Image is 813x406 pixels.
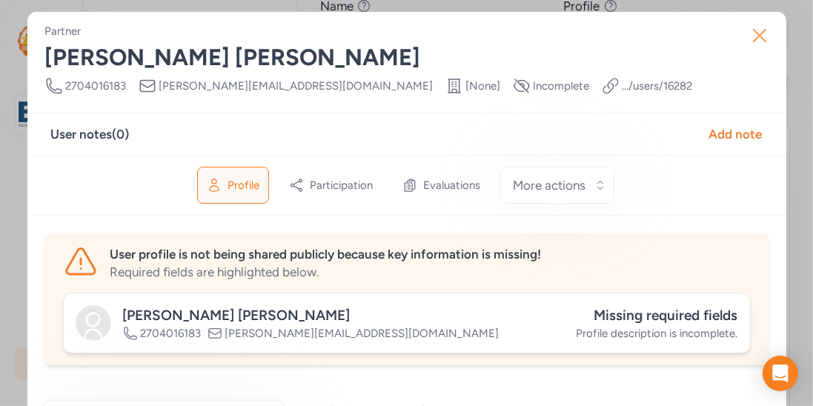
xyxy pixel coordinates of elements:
[45,24,82,39] div: Partner
[110,263,751,281] div: Required fields are highlighted below.
[225,326,500,341] span: [PERSON_NAME][EMAIL_ADDRESS][DOMAIN_NAME]
[228,178,259,193] span: Profile
[623,79,693,93] a: .../users/16282
[513,176,585,194] span: More actions
[141,326,202,341] span: 2704016183
[466,79,501,93] span: [None]
[76,305,111,341] img: avatar38fbb18c.svg
[45,44,769,71] div: [PERSON_NAME] [PERSON_NAME]
[594,307,738,324] span: Missing required fields
[66,79,127,93] span: 2704016183
[310,178,373,193] span: Participation
[423,178,480,193] span: Evaluations
[763,356,798,391] div: Open Intercom Messenger
[534,79,590,93] span: Incomplete
[51,125,130,143] div: User notes ( 0 )
[709,125,763,143] div: Add note
[123,305,500,326] div: [PERSON_NAME] [PERSON_NAME]
[159,79,434,93] span: [PERSON_NAME][EMAIL_ADDRESS][DOMAIN_NAME]
[577,326,738,341] span: Profile description is incomplete.
[110,245,751,263] div: User profile is not being shared publicly because key information is missing!
[500,167,614,204] button: More actions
